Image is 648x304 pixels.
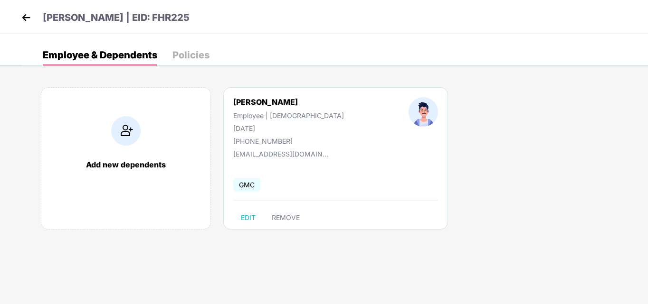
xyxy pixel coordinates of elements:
img: profileImage [409,97,438,127]
button: REMOVE [264,210,307,225]
div: Employee | [DEMOGRAPHIC_DATA] [233,111,344,120]
span: GMC [233,178,260,192]
span: REMOVE [272,214,300,221]
span: EDIT [241,214,256,221]
button: EDIT [233,210,263,225]
div: [DATE] [233,124,344,132]
p: [PERSON_NAME] | EID: FHR225 [43,10,190,25]
img: back [19,10,33,25]
div: [EMAIL_ADDRESS][DOMAIN_NAME] [233,150,328,158]
div: Add new dependents [51,160,201,169]
div: Policies [172,50,210,60]
div: Employee & Dependents [43,50,157,60]
div: [PHONE_NUMBER] [233,137,344,145]
img: addIcon [111,116,141,146]
div: [PERSON_NAME] [233,97,344,107]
